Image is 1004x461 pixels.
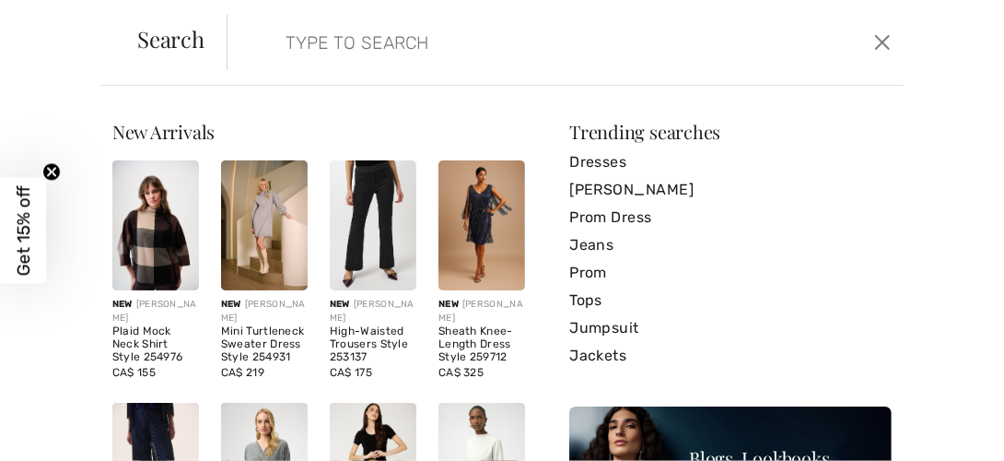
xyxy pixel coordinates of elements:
span: CA$ 325 [438,366,484,379]
img: Mini Turtleneck Sweater Dress Style 254931. Grey melange [221,160,308,290]
input: TYPE TO SEARCH [272,15,720,70]
div: Plaid Mock Neck Shirt Style 254976 [112,325,199,363]
span: Get 15% off [13,185,34,276]
span: New Arrivals [112,119,215,144]
div: [PERSON_NAME] [438,298,525,325]
div: Trending searches [569,123,892,141]
img: Plaid Mock Neck Shirt Style 254976. Mocha/black [112,160,199,290]
span: Search [137,28,204,50]
div: [PERSON_NAME] [112,298,199,325]
a: Prom [569,259,892,287]
span: CA$ 219 [221,366,264,379]
span: New [330,299,350,310]
a: [PERSON_NAME] [569,176,892,204]
span: Help [41,13,79,30]
span: CA$ 175 [330,366,372,379]
div: [PERSON_NAME] [330,298,416,325]
div: [PERSON_NAME] [221,298,308,325]
span: New [112,299,133,310]
a: Jackets [569,342,892,370]
a: Tops [569,287,892,314]
button: Close [870,28,896,57]
div: Sheath Knee-Length Dress Style 259712 [438,325,525,363]
img: High-Waisted Trousers Style 253137. Black [330,160,416,290]
button: Close teaser [42,163,61,182]
img: Sheath Knee-Length Dress Style 259712. Navy [438,160,525,290]
div: Mini Turtleneck Sweater Dress Style 254931 [221,325,308,363]
a: Jumpsuit [569,314,892,342]
span: New [221,299,241,310]
span: New [438,299,459,310]
a: Prom Dress [569,204,892,231]
span: CA$ 155 [112,366,156,379]
a: Dresses [569,148,892,176]
a: Jeans [569,231,892,259]
div: High-Waisted Trousers Style 253137 [330,325,416,363]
